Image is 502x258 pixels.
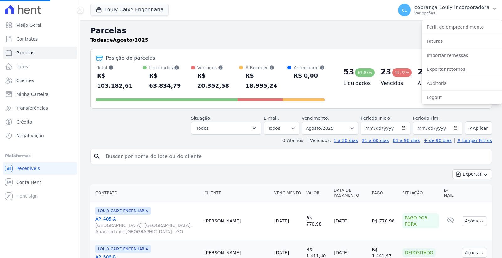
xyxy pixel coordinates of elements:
th: Data de Pagamento [331,184,370,202]
span: Negativação [16,133,44,139]
span: Minha Carteira [16,91,49,97]
button: Ações [462,216,487,226]
div: Pago por fora [402,213,439,228]
a: Contratos [3,33,77,45]
label: Vencidos: [307,138,331,143]
span: cL [402,8,407,12]
div: 19,72% [392,68,412,77]
label: Situação: [191,116,211,121]
a: Crédito [3,116,77,128]
input: Buscar por nome do lote ou do cliente [102,150,489,163]
div: Plataformas [5,152,75,160]
th: Situação [400,184,441,202]
a: Clientes [3,74,77,87]
label: Período Inicío: [361,116,392,121]
a: 61 a 90 dias [393,138,420,143]
th: Cliente [202,184,272,202]
th: E-mail [441,184,460,202]
label: Vencimento: [302,116,329,121]
div: Vencidos [197,64,239,71]
div: 61,87% [355,68,375,77]
div: Antecipado [294,64,325,71]
div: 23 [381,67,391,77]
div: R$ 18.995,24 [245,71,287,91]
a: 1 a 30 dias [334,138,358,143]
p: Ver opções [414,11,489,16]
span: Lotes [16,63,28,70]
a: Minha Carteira [3,88,77,101]
a: AP. 405-A[GEOGRAPHIC_DATA], [GEOGRAPHIC_DATA], Aparecida de [GEOGRAPHIC_DATA] - GO [95,216,199,235]
strong: Agosto/2025 [113,37,148,43]
i: search [93,153,101,160]
a: 31 a 60 dias [362,138,389,143]
div: A Receber [245,64,287,71]
span: Recebíveis [16,165,40,172]
button: Aplicar [465,121,492,135]
button: Ações [462,248,487,258]
a: Recebíveis [3,162,77,175]
a: [DATE] [274,218,289,223]
span: LOULY CAIXE ENGENHARIA [95,207,151,215]
a: Perfil do empreendimento [422,21,502,33]
th: Vencimento [272,184,304,202]
button: Exportar [452,169,492,179]
span: Parcelas [16,50,35,56]
a: ✗ Limpar Filtros [454,138,492,143]
span: Clientes [16,77,34,84]
div: R$ 103.182,61 [97,71,143,91]
div: R$ 63.834,79 [149,71,191,91]
span: LOULY CAIXE ENGENHARIA [95,245,151,253]
a: Exportar retornos [422,63,502,75]
th: Pago [370,184,400,202]
span: Todos [196,124,209,132]
div: Liquidados [149,64,191,71]
div: Posição de parcelas [106,54,155,62]
a: Parcelas [3,47,77,59]
div: Total [97,64,143,71]
span: Crédito [16,119,32,125]
div: 20 [418,67,428,77]
span: Transferências [16,105,48,111]
td: [PERSON_NAME] [202,202,272,240]
div: R$ 20.352,58 [197,71,239,91]
td: [DATE] [331,202,370,240]
a: Lotes [3,60,77,73]
td: R$ 770,98 [370,202,400,240]
button: cL cobrança Louly Incorporadora Ver opções [393,1,502,19]
a: Importar remessas [422,50,502,61]
h4: Liquidados [344,80,371,87]
label: ↯ Atalhos [282,138,303,143]
a: Negativação [3,129,77,142]
button: Louly Caixe Engenharia [90,4,169,16]
a: Conta Hent [3,176,77,189]
th: Valor [304,184,331,202]
label: Período Fim: [413,115,462,122]
div: Depositado [402,248,436,257]
a: Visão Geral [3,19,77,31]
a: Transferências [3,102,77,114]
h2: Parcelas [90,25,492,36]
p: de [90,36,148,44]
span: [GEOGRAPHIC_DATA], [GEOGRAPHIC_DATA], Aparecida de [GEOGRAPHIC_DATA] - GO [95,222,199,235]
div: R$ 0,00 [294,71,325,81]
a: [DATE] [274,250,289,255]
th: Contrato [90,184,202,202]
a: Faturas [422,36,502,47]
p: cobrança Louly Incorporadora [414,4,489,11]
a: + de 90 dias [424,138,452,143]
label: E-mail: [264,116,279,121]
span: Visão Geral [16,22,41,28]
span: Contratos [16,36,38,42]
strong: Todas [90,37,107,43]
a: Logout [422,92,502,103]
td: R$ 770,98 [304,202,331,240]
div: 53 [344,67,354,77]
h4: A Receber [418,80,445,87]
button: Todos [191,122,261,135]
h4: Vencidos [381,80,408,87]
a: Auditoria [422,78,502,89]
span: Conta Hent [16,179,41,185]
